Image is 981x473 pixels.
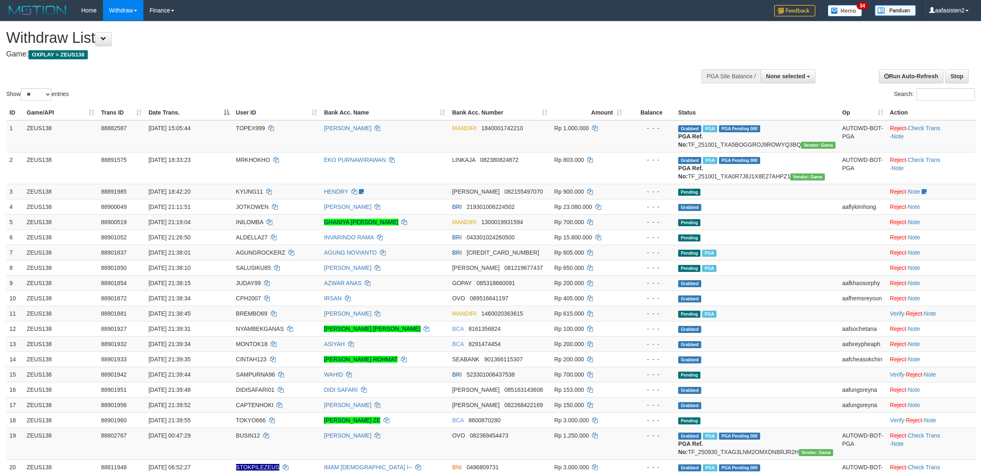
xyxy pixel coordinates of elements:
[675,152,839,184] td: TF_251001_TXA0R7J8J1X8E27AHPZ1
[236,295,261,302] span: CPH2007
[887,214,976,229] td: ·
[890,371,904,378] a: Verify
[468,341,501,347] span: Copy 8291474454 to clipboard
[887,351,976,367] td: ·
[449,105,551,120] th: Bank Acc. Number: activate to sort column ascending
[468,325,501,332] span: Copy 8161356824 to clipboard
[236,341,268,347] span: MONTOK18
[890,188,906,195] a: Reject
[23,229,98,245] td: ZEUS138
[908,188,920,195] a: Note
[23,321,98,336] td: ZEUS138
[236,125,265,131] span: TOPEX999
[21,88,52,101] select: Showentries
[6,260,23,275] td: 8
[702,265,716,272] span: Marked by aafchomsokheang
[324,249,377,256] a: AGUNG NOVIANTO
[452,219,476,225] span: MANDIRI
[908,295,920,302] a: Note
[148,249,190,256] span: [DATE] 21:38:01
[452,265,499,271] span: [PERSON_NAME]
[879,69,944,83] a: Run Auto-Refresh
[774,5,815,16] img: Feedback.jpg
[906,417,922,424] a: Reject
[324,234,373,241] a: INVARINDO RAMA
[675,120,839,152] td: TF_251001_TXA5BOGGROJ9ROWYQ3BQ
[629,203,672,211] div: - - -
[916,88,975,101] input: Search:
[101,204,126,210] span: 88900049
[908,432,940,439] a: Check Trans
[890,204,906,210] a: Reject
[470,295,508,302] span: Copy 089516641197 to clipboard
[887,290,976,306] td: ·
[892,165,904,171] a: Note
[324,310,371,317] a: [PERSON_NAME]
[892,440,904,447] a: Note
[484,356,522,363] span: Copy 901366115307 to clipboard
[467,234,515,241] span: Copy 043301024260500 to clipboard
[324,125,371,131] a: [PERSON_NAME]
[452,325,464,332] span: BCA
[324,386,358,393] a: DIDI SAFARI
[23,397,98,412] td: ZEUS138
[6,336,23,351] td: 13
[6,30,646,46] h1: Withdraw List
[554,249,584,256] span: Rp 605.000
[890,464,906,471] a: Reject
[23,199,98,214] td: ZEUS138
[908,356,920,363] a: Note
[324,356,397,363] a: [PERSON_NAME] ROHMAT
[890,295,906,302] a: Reject
[887,152,976,184] td: · ·
[23,336,98,351] td: ZEUS138
[148,295,190,302] span: [DATE] 21:38:34
[101,157,126,163] span: 88891575
[908,280,920,286] a: Note
[554,188,584,195] span: Rp 900.000
[467,204,515,210] span: Copy 219301006224502 to clipboard
[839,382,887,397] td: aafungsreyna
[908,325,920,332] a: Note
[236,249,286,256] span: AGUNGROCKERZ
[892,133,904,140] a: Note
[101,125,126,131] span: 88882587
[678,372,700,379] span: Pending
[6,245,23,260] td: 7
[801,142,836,149] span: Vendor URL: https://trx31.1velocity.biz
[324,280,361,286] a: AZWAR ANAS
[554,325,584,332] span: Rp 100.000
[324,325,420,332] a: [PERSON_NAME] [PERSON_NAME]
[23,367,98,382] td: ZEUS138
[324,295,342,302] a: IRSAN
[908,249,920,256] a: Note
[324,341,344,347] a: ASIYAH
[890,125,906,131] a: Reject
[148,386,190,393] span: [DATE] 21:39:48
[23,351,98,367] td: ZEUS138
[148,125,190,131] span: [DATE] 15:05:44
[678,326,701,333] span: Grabbed
[236,219,263,225] span: INILOMBA
[906,371,922,378] a: Reject
[629,401,672,409] div: - - -
[839,120,887,152] td: AUTOWD-BOT-PGA
[324,371,343,378] a: WAHID
[551,105,625,120] th: Amount: activate to sort column ascending
[890,432,906,439] a: Reject
[906,310,922,317] a: Reject
[101,188,126,195] span: 88891985
[23,306,98,321] td: ZEUS138
[504,386,543,393] span: Copy 085163143608 to clipboard
[324,157,386,163] a: EKO PURNAWIRAWAN
[6,214,23,229] td: 5
[629,340,672,348] div: - - -
[924,417,936,424] a: Note
[23,184,98,199] td: ZEUS138
[101,310,126,317] span: 88901881
[6,397,23,412] td: 17
[678,157,701,164] span: Grabbed
[6,321,23,336] td: 12
[6,199,23,214] td: 4
[324,432,371,439] a: [PERSON_NAME]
